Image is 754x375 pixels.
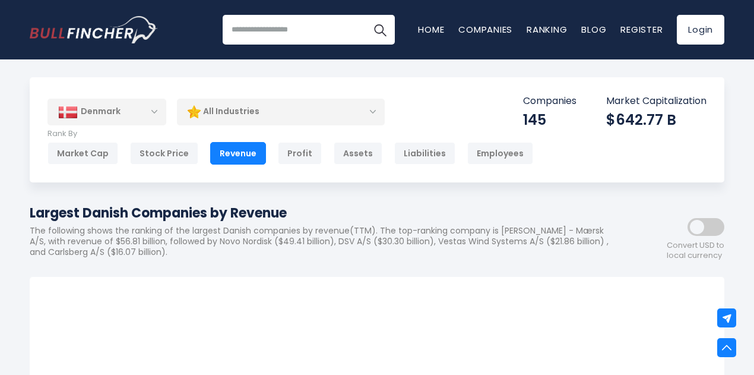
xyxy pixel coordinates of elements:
[47,129,533,139] p: Rank By
[620,23,663,36] a: Register
[467,142,533,165] div: Employees
[394,142,455,165] div: Liabilities
[210,142,266,165] div: Revenue
[365,15,395,45] button: Search
[47,99,166,125] div: Denmark
[30,16,157,43] a: Go to homepage
[523,95,576,108] p: Companies
[130,142,198,165] div: Stock Price
[458,23,512,36] a: Companies
[30,16,158,43] img: Bullfincher logo
[177,98,385,125] div: All Industries
[667,241,724,261] span: Convert USD to local currency
[30,203,617,223] h1: Largest Danish Companies by Revenue
[30,225,617,258] p: The following shows the ranking of the largest Danish companies by revenue(TTM). The top-ranking ...
[606,95,707,108] p: Market Capitalization
[47,142,118,165] div: Market Cap
[581,23,606,36] a: Blog
[523,111,576,129] div: 145
[334,142,382,165] div: Assets
[527,23,567,36] a: Ranking
[278,142,322,165] div: Profit
[606,111,707,129] div: $642.77 B
[418,23,444,36] a: Home
[677,15,724,45] a: Login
